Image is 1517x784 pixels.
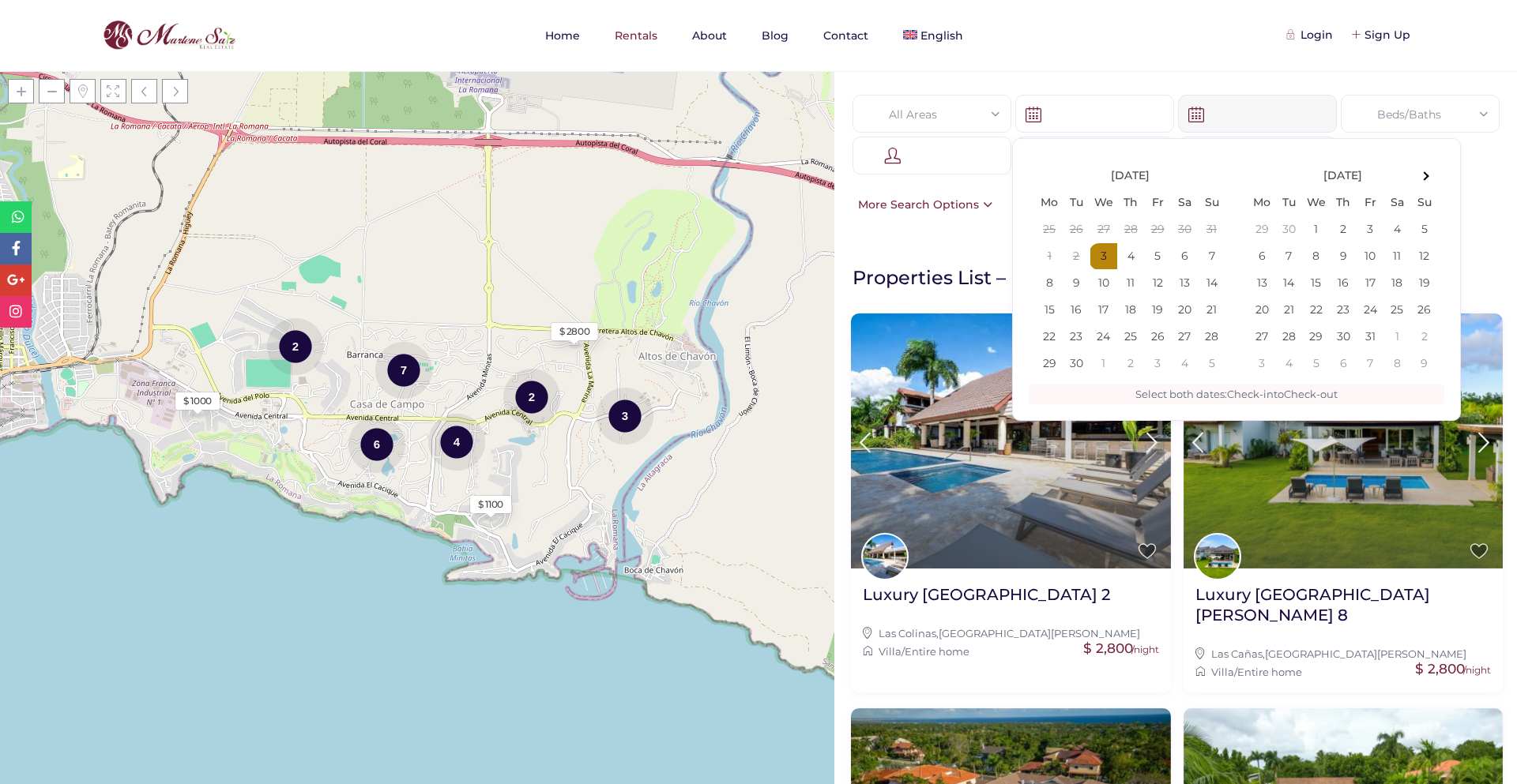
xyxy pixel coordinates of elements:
[375,340,432,400] div: 7
[1383,189,1410,216] th: Sa
[879,645,902,658] a: Villa
[1198,297,1225,324] td: 21
[1330,324,1357,351] td: 30
[1198,189,1225,216] th: Su
[1144,243,1171,270] td: 5
[478,497,503,512] div: $ 1100
[1090,243,1117,270] td: 3
[1171,324,1198,351] td: 27
[299,214,536,297] div: Loading Maps
[1275,216,1302,243] td: 30
[1063,189,1090,216] th: Tu
[1302,351,1330,377] td: 5
[863,584,1110,605] h2: Luxury [GEOGRAPHIC_DATA] 2
[1248,324,1275,351] td: 27
[1330,351,1357,377] td: 6
[1195,663,1492,681] div: /
[1289,26,1333,43] div: Login
[1275,351,1302,377] td: 4
[865,96,999,133] div: All Areas
[1265,647,1466,660] a: [GEOGRAPHIC_DATA][PERSON_NAME]
[1090,351,1117,377] td: 1
[1198,324,1225,351] td: 28
[1063,351,1090,377] td: 30
[1211,647,1263,660] a: Las Cañas
[1195,584,1492,637] a: Luxury [GEOGRAPHIC_DATA][PERSON_NAME] 8
[1036,351,1063,377] td: 29
[1410,189,1437,216] th: Su
[863,643,1159,660] div: /
[1090,297,1117,324] td: 17
[1357,270,1383,297] td: 17
[1144,351,1171,377] td: 3
[1357,297,1383,324] td: 24
[863,584,1110,617] a: Luxury [GEOGRAPHIC_DATA] 2
[1090,216,1117,243] td: 27
[1090,189,1117,216] th: We
[1063,163,1198,189] th: [DATE]
[1357,324,1383,351] td: 31
[920,28,963,43] span: English
[1144,324,1171,351] td: 26
[1383,243,1410,270] td: 11
[1353,96,1487,133] div: Beds/Baths
[1353,26,1410,43] div: Sign Up
[1198,270,1225,297] td: 14
[1275,270,1302,297] td: 14
[183,394,212,408] div: $ 1000
[1144,297,1171,324] td: 19
[1036,270,1063,297] td: 8
[1275,163,1410,189] th: [DATE]
[1410,297,1437,324] td: 26
[1117,351,1144,377] td: 2
[1036,216,1063,243] td: 25
[1248,243,1275,270] td: 6
[1117,324,1144,351] td: 25
[1171,216,1198,243] td: 30
[1117,270,1144,297] td: 11
[863,625,1159,642] div: ,
[1171,243,1198,270] td: 6
[1275,243,1302,270] td: 7
[1191,137,1324,175] div: All Types
[1171,270,1198,297] td: 13
[1275,189,1302,216] th: Tu
[1198,351,1225,377] td: 5
[1357,189,1383,216] th: Fr
[597,386,653,445] div: 3
[428,412,485,471] div: 4
[1410,324,1437,351] td: 2
[267,317,324,376] div: 2
[1302,270,1330,297] td: 15
[1063,324,1090,351] td: 23
[1383,324,1410,351] td: 1
[1036,243,1063,270] td: 1
[1330,216,1357,243] td: 2
[851,313,1171,568] img: Luxury Villa Colinas 2
[1284,388,1338,400] span: Check-out
[1090,270,1117,297] td: 10
[1302,243,1330,270] td: 8
[1357,351,1383,377] td: 7
[1171,351,1198,377] td: 4
[939,627,1140,640] a: [GEOGRAPHIC_DATA][PERSON_NAME]
[1144,270,1171,297] td: 12
[1117,243,1144,270] td: 4
[1410,351,1437,377] td: 9
[1302,216,1330,243] td: 1
[1248,297,1275,324] td: 20
[1036,189,1063,216] th: Mo
[1198,216,1225,243] td: 31
[1248,216,1275,243] td: 29
[559,324,590,339] div: $ 2800
[1090,324,1117,351] td: 24
[1028,137,1161,175] div: Price
[1302,324,1330,351] td: 29
[1383,297,1410,324] td: 25
[1198,243,1225,270] td: 7
[1410,270,1437,297] td: 19
[1383,270,1410,297] td: 18
[1063,243,1090,270] td: 2
[850,196,992,213] div: More Search Options
[1171,189,1198,216] th: Sa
